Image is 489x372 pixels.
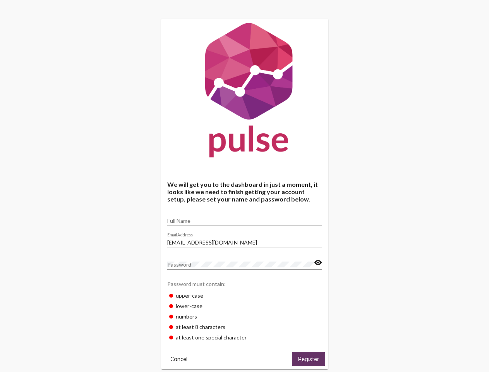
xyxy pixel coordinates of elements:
[292,352,325,366] button: Register
[167,277,322,290] div: Password must contain:
[167,301,322,311] div: lower-case
[161,19,328,165] img: Pulse For Good Logo
[167,181,322,203] h4: We will get you to the dashboard in just a moment, it looks like we need to finish getting your a...
[167,322,322,332] div: at least 8 characters
[298,356,319,363] span: Register
[164,352,194,366] button: Cancel
[167,311,322,322] div: numbers
[167,332,322,343] div: at least one special character
[167,290,322,301] div: upper-case
[170,356,187,363] span: Cancel
[314,258,322,267] mat-icon: visibility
